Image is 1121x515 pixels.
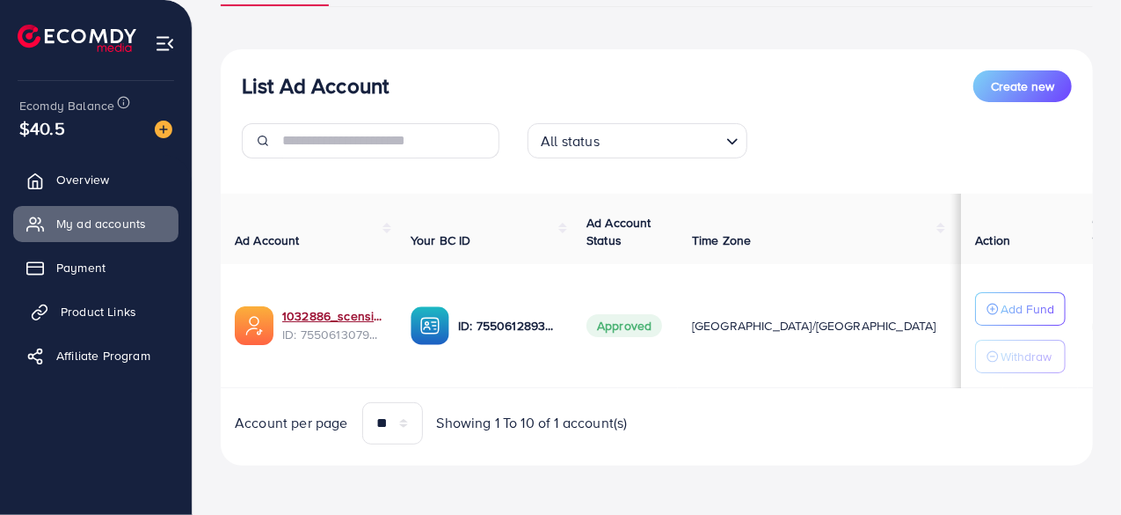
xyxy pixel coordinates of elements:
[235,413,348,433] span: Account per page
[605,125,719,154] input: Search for option
[56,259,106,276] span: Payment
[242,73,389,99] h3: List Ad Account
[975,232,1010,249] span: Action
[61,303,136,320] span: Product Links
[13,162,178,197] a: Overview
[19,97,114,114] span: Ecomdy Balance
[411,306,449,345] img: ic-ba-acc.ded83a64.svg
[991,77,1054,95] span: Create new
[235,306,273,345] img: ic-ads-acc.e4c84228.svg
[975,340,1066,373] button: Withdraw
[1001,346,1052,367] p: Withdraw
[692,232,751,249] span: Time Zone
[155,121,172,138] img: image
[537,129,603,154] span: All status
[282,326,382,343] span: ID: 7550613079745019905
[411,232,471,249] span: Your BC ID
[586,314,662,337] span: Approved
[1001,298,1054,320] p: Add Fund
[975,292,1066,326] button: Add Fund
[13,250,178,285] a: Payment
[13,338,178,373] a: Affiliate Program
[13,206,178,241] a: My ad accounts
[235,232,300,249] span: Ad Account
[18,25,136,52] img: logo
[155,33,175,54] img: menu
[528,123,747,158] div: Search for option
[1046,436,1108,502] iframe: Chat
[692,317,936,335] span: [GEOGRAPHIC_DATA]/[GEOGRAPHIC_DATA]
[586,214,651,249] span: Ad Account Status
[282,307,382,325] a: 1032886_scensify_1758014127669
[56,347,150,364] span: Affiliate Program
[56,215,146,232] span: My ad accounts
[458,315,558,336] p: ID: 7550612893918576641
[56,171,109,188] span: Overview
[973,70,1072,102] button: Create new
[19,115,65,141] span: $40.5
[437,413,628,433] span: Showing 1 To 10 of 1 account(s)
[282,307,382,343] div: <span class='underline'>1032886_scensify_1758014127669</span></br>7550613079745019905
[13,294,178,329] a: Product Links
